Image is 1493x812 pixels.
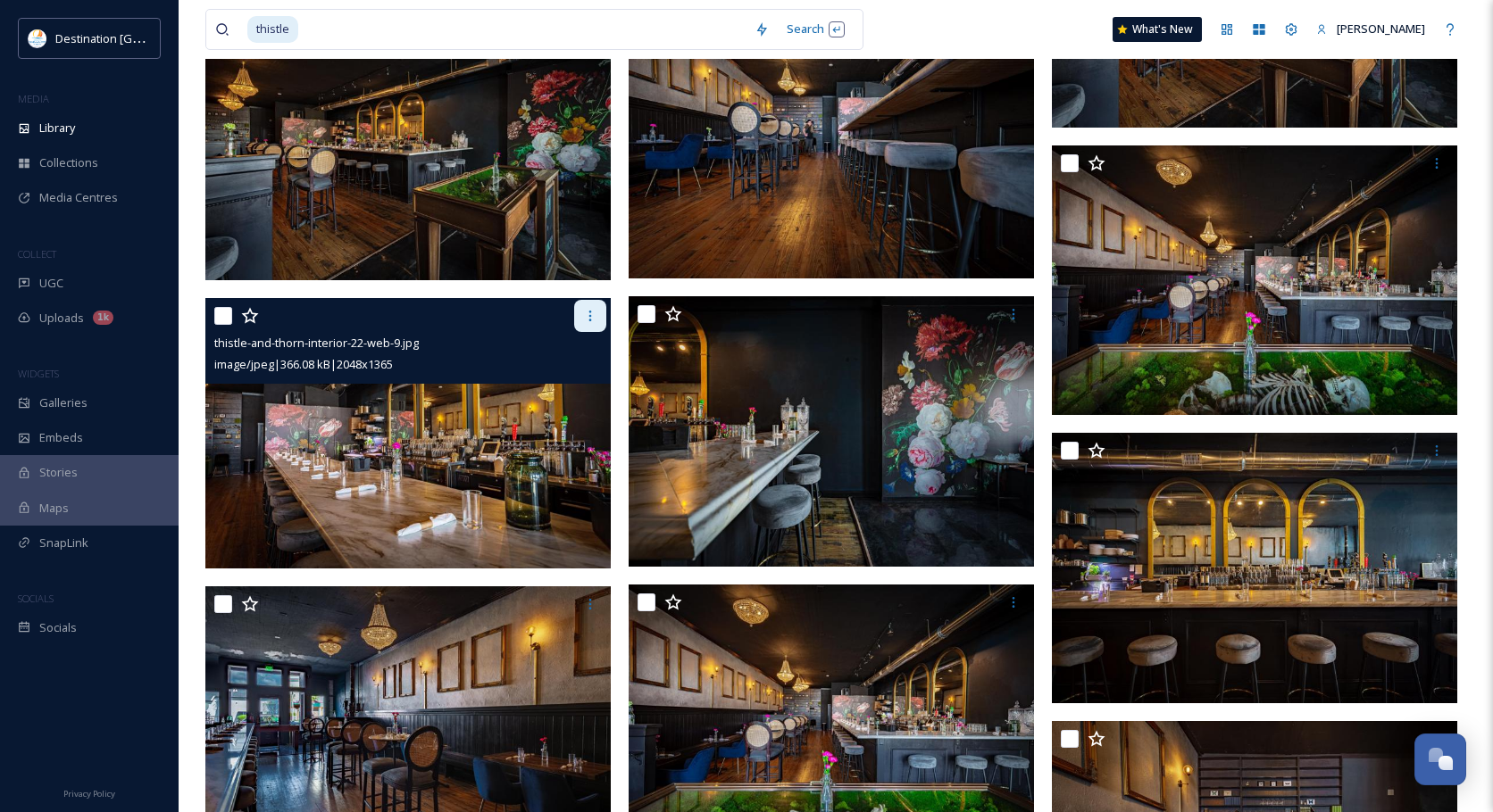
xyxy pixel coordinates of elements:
span: Destination [GEOGRAPHIC_DATA] [55,29,233,46]
span: WIDGETS [18,367,59,380]
span: SnapLink [39,534,88,551]
span: Collections [39,154,98,171]
img: thistle-and-thorn-interior-22-print-11.jpg [205,10,611,280]
span: Stories [39,464,78,481]
span: Uploads [39,310,84,327]
span: Galleries [39,394,88,411]
div: 1k [93,311,113,325]
a: [PERSON_NAME] [1307,12,1434,46]
img: thistle-and-thorn-interior-22-web-9.jpg [205,298,611,568]
span: [PERSON_NAME] [1337,21,1425,37]
img: download.png [29,29,46,47]
span: thistle [247,16,298,42]
span: MEDIA [18,92,49,105]
span: Embeds [39,429,83,446]
a: What's New [1113,17,1202,42]
img: thistle-and-thorn-interior-22-web-10.jpg [1052,145,1457,416]
a: Privacy Policy [63,782,115,803]
span: thistle-and-thorn-interior-22-web-9.jpg [214,335,419,351]
span: Maps [39,500,69,517]
img: thistle-and-thorn-interior-22-web-8.jpg [1052,433,1457,703]
div: Search [778,12,854,46]
span: UGC [39,275,63,292]
span: Media Centres [39,189,118,206]
span: Privacy Policy [63,788,115,800]
img: thistle-and-thorn-interior-22-web-13.jpg [629,8,1034,278]
span: Socials [39,619,77,636]
img: thistle-and-thorn-interior-22-print-12.jpg [629,296,1034,567]
button: Open Chat [1414,733,1466,785]
span: SOCIALS [18,592,54,605]
span: image/jpeg | 366.08 kB | 2048 x 1365 [214,356,393,372]
span: Library [39,120,75,137]
span: COLLECT [18,247,56,261]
